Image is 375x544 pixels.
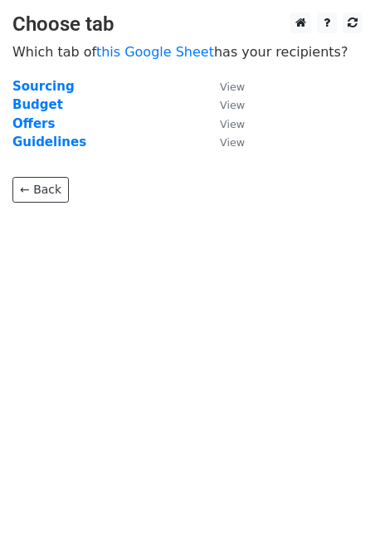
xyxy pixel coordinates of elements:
[203,135,245,149] a: View
[12,177,69,203] a: ← Back
[12,135,86,149] a: Guidelines
[96,44,214,60] a: this Google Sheet
[12,116,55,131] a: Offers
[220,81,245,93] small: View
[220,99,245,111] small: View
[12,97,63,112] a: Budget
[203,116,245,131] a: View
[203,97,245,112] a: View
[220,136,245,149] small: View
[12,79,75,94] a: Sourcing
[12,43,363,61] p: Which tab of has your recipients?
[203,79,245,94] a: View
[220,118,245,130] small: View
[12,12,363,37] h3: Choose tab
